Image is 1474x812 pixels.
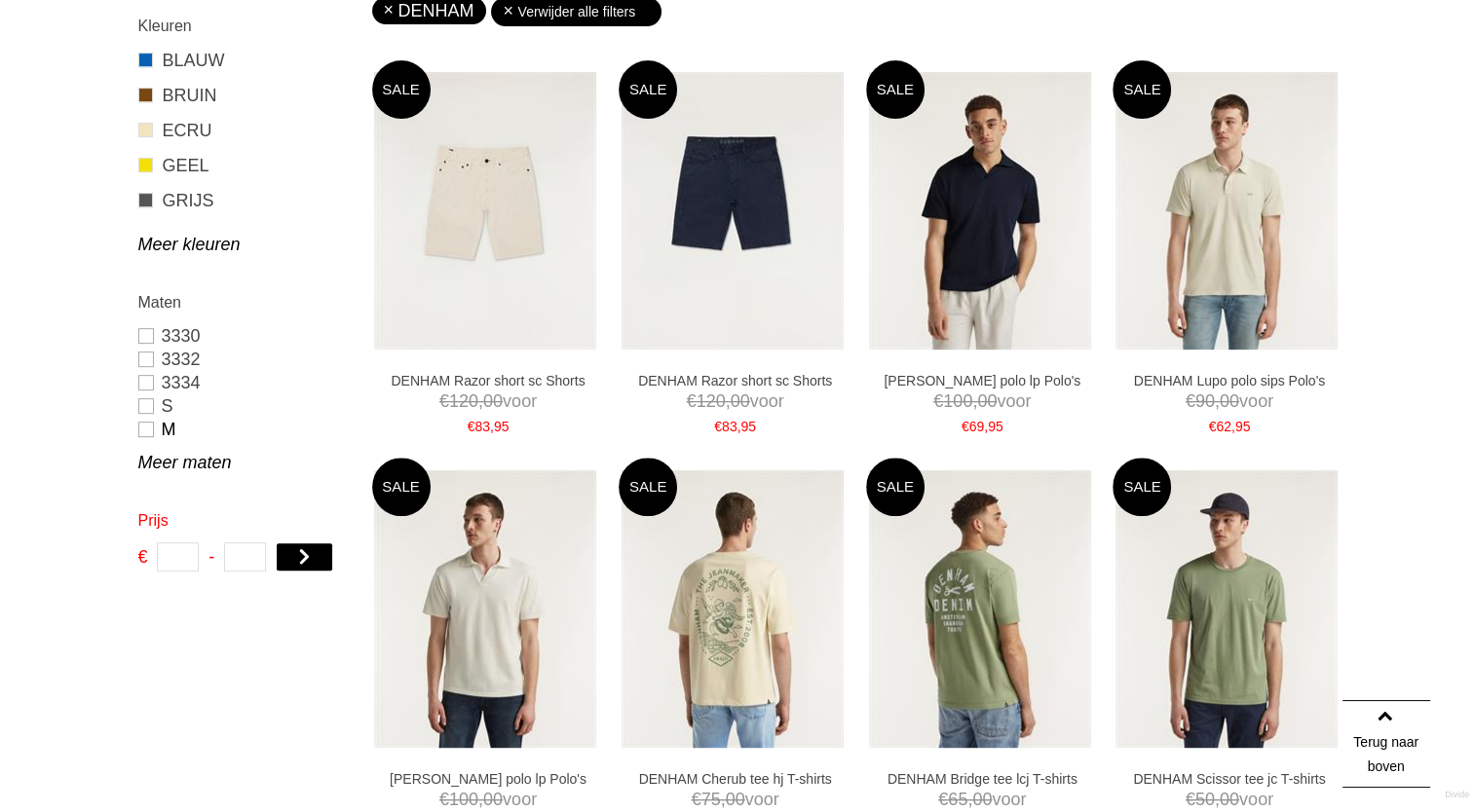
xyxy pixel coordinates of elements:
span: 95 [988,419,1003,434]
a: DENHAM Bridge tee lcj T-shirts [875,770,1089,788]
a: 3332 [138,348,348,371]
span: € [692,790,701,809]
a: [PERSON_NAME] polo lp Polo's [381,770,595,788]
a: Meer maten [138,451,348,474]
span: , [984,419,988,434]
a: 3330 [138,324,348,348]
span: 90 [1195,391,1215,411]
a: BRUIN [138,83,348,108]
span: 00 [972,790,992,809]
span: , [478,790,483,809]
span: , [1215,790,1220,809]
img: DENHAM Razor short sc Shorts [622,72,844,350]
a: DENHAM Razor short sc Shorts [381,372,595,389]
span: € [962,419,969,434]
img: DENHAM Razor short sc Shorts [374,72,596,350]
img: DENHAM Tony polo lp Polo's [374,470,596,748]
a: DENHAM Scissor tee jc T-shirts [1122,770,1337,788]
a: DENHAM Razor short sc Shorts [628,372,843,389]
img: DENHAM Lupo polo sips Polo's [1115,72,1338,350]
span: 95 [1235,419,1251,434]
a: Divide [1445,783,1469,807]
span: , [967,790,972,809]
span: € [687,391,697,411]
span: 120 [697,391,726,411]
a: BLAUW [138,48,348,73]
span: € [938,790,948,809]
span: 00 [483,790,503,809]
h2: Prijs [138,508,348,533]
span: 83 [474,419,490,434]
a: DENHAM Cherub tee hj T-shirts [628,770,843,788]
span: 62 [1216,419,1231,434]
a: ECRU [138,118,348,143]
span: 00 [977,391,997,411]
a: DENHAM Lupo polo sips Polo's [1122,372,1337,389]
span: 00 [483,391,503,411]
span: , [478,391,483,411]
span: 69 [969,419,985,434]
a: Meer kleuren [138,233,348,256]
span: € [468,419,475,434]
span: - [208,542,214,572]
span: € [439,790,449,809]
a: Terug naar boven [1342,700,1430,788]
img: DENHAM Cherub tee hj T-shirts [622,470,844,748]
span: voor [1122,788,1337,812]
a: S [138,394,348,418]
a: GRIJS [138,188,348,213]
span: € [439,391,449,411]
span: voor [381,788,595,812]
span: 95 [494,419,510,434]
span: € [1186,391,1195,411]
span: , [1215,391,1220,411]
a: GEEL [138,153,348,178]
span: 100 [943,391,972,411]
span: , [737,419,741,434]
span: voor [628,389,843,414]
h2: Maten [138,290,348,314]
span: € [138,542,147,572]
span: voor [1122,389,1337,414]
a: 3334 [138,371,348,394]
span: voor [628,788,843,812]
span: 65 [948,790,967,809]
span: 00 [731,391,750,411]
span: € [1186,790,1195,809]
span: 00 [1220,391,1239,411]
span: 100 [449,790,478,809]
span: 75 [701,790,721,809]
span: , [490,419,494,434]
span: , [972,391,977,411]
span: , [1231,419,1235,434]
span: 95 [740,419,756,434]
a: DENHAM [384,1,474,20]
a: [PERSON_NAME] polo lp Polo's [875,372,1089,389]
span: 83 [722,419,737,434]
span: , [721,790,726,809]
span: voor [875,788,1089,812]
img: DENHAM Tony polo lp Polo's [869,72,1091,350]
span: € [933,391,943,411]
span: 00 [726,790,745,809]
span: , [726,391,731,411]
span: voor [381,389,595,414]
img: DENHAM Bridge tee lcj T-shirts [869,470,1091,748]
span: voor [875,389,1089,414]
span: € [1209,419,1217,434]
span: 00 [1220,790,1239,809]
span: 50 [1195,790,1215,809]
img: DENHAM Scissor tee jc T-shirts [1115,470,1338,748]
span: € [714,419,722,434]
a: M [138,418,348,441]
span: 120 [449,391,478,411]
h2: Kleuren [138,14,348,38]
